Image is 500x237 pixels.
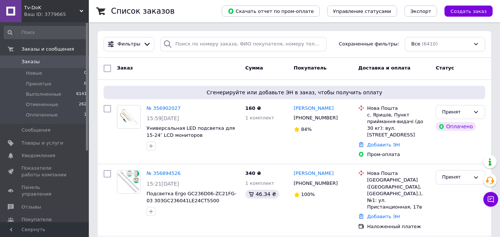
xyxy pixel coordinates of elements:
a: Фото товару [117,170,141,194]
a: Добавить ЭН [367,142,400,148]
span: Заказы и сообщения [21,46,74,53]
span: 6 [84,81,87,87]
span: Управление статусами [333,9,391,14]
a: № 356894526 [147,170,181,176]
div: Нова Пошта [367,105,430,112]
span: 262 [79,101,87,108]
span: Товары и услуги [21,140,63,146]
span: Принятые [26,81,51,87]
span: 1 комплект [245,180,274,186]
div: Нова Пошта [367,170,430,177]
div: Принят [442,108,470,116]
span: Доставка и оплата [358,65,410,71]
a: [PERSON_NAME] [294,170,334,177]
div: Ваш ID: 3779665 [24,11,89,18]
button: Чат с покупателем [483,192,498,207]
span: Все [411,41,420,48]
span: Панель управления [21,184,68,197]
span: 1 комплект [245,115,274,121]
a: № 356902027 [147,105,181,111]
span: 84% [301,126,312,132]
span: (6410) [422,41,437,47]
span: Покупатели [21,216,52,223]
a: Создать заказ [437,8,493,14]
span: 340 ₴ [245,170,261,176]
a: Универсальная LED подсветка для 15-24″ LCD мониторов [147,125,235,138]
h1: Список заказов [111,7,175,16]
span: 15:59[DATE] [147,115,179,121]
span: Уведомления [21,152,55,159]
a: [PERSON_NAME] [294,105,334,112]
button: Экспорт [405,6,437,17]
button: Управление статусами [327,6,397,17]
span: 6141 [76,91,87,98]
span: Скачать отчет по пром-оплате [228,8,314,14]
span: Оплаченные [26,112,58,118]
input: Поиск по номеру заказа, ФИО покупателя, номеру телефона, Email, номеру накладной [160,37,326,51]
img: Фото товару [117,105,140,128]
button: Создать заказ [444,6,493,17]
a: Добавить ЭН [367,214,400,219]
span: Сообщения [21,127,50,133]
span: 1 [84,112,87,118]
div: Оплачено [436,122,476,131]
span: Отзывы [21,204,41,210]
a: Подсветка Ergo GC236D06-ZC21FG-03 303GC236041LE24CT5500 LE24CT5000 LE24CT2020 LE24CT4000 LE24CT1020 [147,191,236,217]
button: Скачать отчет по пром-оплате [222,6,320,17]
div: Принят [442,173,470,181]
span: 15:21[DATE] [147,181,179,187]
span: Отмененные [26,101,58,108]
span: Создать заказ [450,9,487,14]
div: Пром-оплата [367,151,430,158]
span: Выполненные [26,91,61,98]
img: Фото товару [117,170,140,193]
span: Сумма [245,65,263,71]
div: 46.34 ₴ [245,190,279,199]
input: Поиск [4,26,87,39]
div: [PHONE_NUMBER] [292,113,339,123]
div: [GEOGRAPHIC_DATA] ([GEOGRAPHIC_DATA], [GEOGRAPHIC_DATA].), №1: ул. Пристанционная, 17в [367,177,430,210]
div: с. Яришів, Пункт приймання-видачі (до 30 кг): вул. [STREET_ADDRESS] [367,112,430,139]
span: Заказы [21,58,40,65]
span: Сгенерируйте или добавьте ЭН в заказ, чтобы получить оплату [107,89,482,96]
span: Покупатель [294,65,327,71]
span: Статус [436,65,454,71]
span: 100% [301,192,315,197]
span: 160 ₴ [245,105,261,111]
span: Новые [26,70,42,77]
a: Фото товару [117,105,141,129]
span: Экспорт [410,9,431,14]
span: Показатели работы компании [21,165,68,178]
span: Заказ [117,65,133,71]
div: Наложенный платеж [367,223,430,230]
span: Tv-DoK [24,4,80,11]
span: 0 [84,70,87,77]
div: [PHONE_NUMBER] [292,179,339,188]
span: Фильтры [118,41,141,48]
span: Сохраненные фильтры: [339,41,399,48]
